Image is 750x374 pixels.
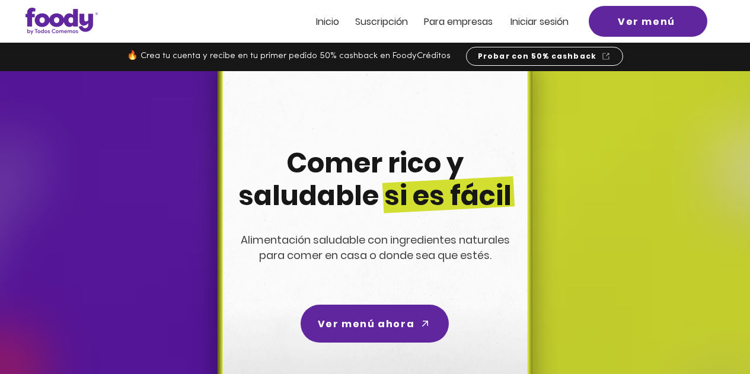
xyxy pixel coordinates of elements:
a: Iniciar sesión [510,17,569,27]
a: Inicio [316,17,339,27]
span: Ver menú ahora [318,317,414,331]
span: Iniciar sesión [510,15,569,28]
a: Probar con 50% cashback [466,47,623,66]
span: Ver menú [618,14,675,29]
a: Ver menú ahora [301,305,449,343]
a: Para empresas [424,17,493,27]
span: Comer rico y saludable si es fácil [238,144,512,215]
img: Logo_Foody V2.0.0 (3).png [25,8,98,34]
span: 🔥 Crea tu cuenta y recibe en tu primer pedido 50% cashback en FoodyCréditos [127,52,451,60]
span: Suscripción [355,15,408,28]
span: Alimentación saludable con ingredientes naturales para comer en casa o donde sea que estés. [241,232,510,263]
span: Inicio [316,15,339,28]
a: Suscripción [355,17,408,27]
a: Ver menú [589,6,707,37]
span: Probar con 50% cashback [478,51,597,62]
span: Pa [424,15,435,28]
span: ra empresas [435,15,493,28]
